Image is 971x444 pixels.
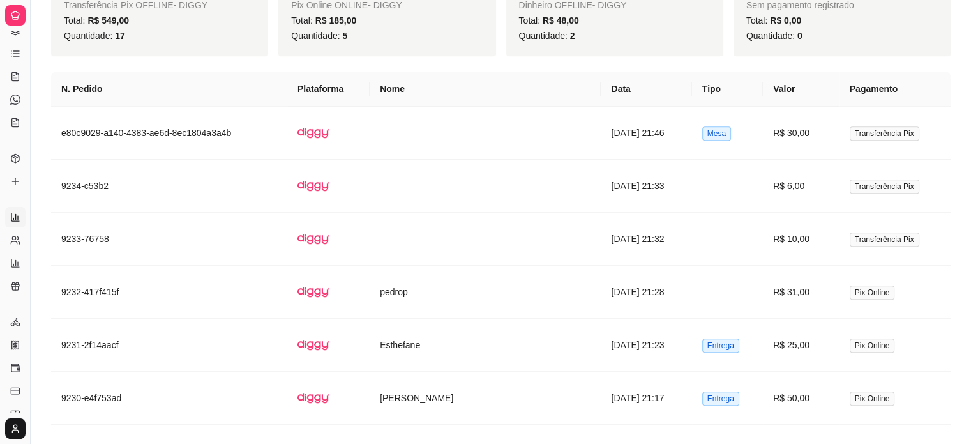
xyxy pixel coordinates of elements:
[115,31,125,41] span: 17
[543,15,579,26] span: R$ 48,00
[746,15,801,26] span: Total:
[702,126,731,141] span: Mesa
[287,72,370,107] th: Plataforma
[601,107,691,160] td: [DATE] 21:46
[770,15,801,26] span: R$ 0,00
[702,339,739,353] span: Entrega
[746,31,802,41] span: Quantidade:
[297,329,329,361] img: diggy
[370,372,601,425] td: [PERSON_NAME]
[850,339,895,353] span: Pix Online
[370,266,601,319] td: pedrop
[297,170,329,202] img: diggy
[763,213,839,266] td: R$ 10,00
[370,319,601,372] td: Esthefane
[291,15,356,26] span: Total:
[601,72,691,107] th: Data
[763,319,839,372] td: R$ 25,00
[297,276,329,308] img: diggy
[291,31,347,41] span: Quantidade:
[297,117,329,149] img: diggy
[601,266,691,319] td: [DATE] 21:28
[850,233,919,247] span: Transferência Pix
[51,72,287,107] th: N. Pedido
[64,15,129,26] span: Total:
[601,319,691,372] td: [DATE] 21:23
[601,160,691,213] td: [DATE] 21:33
[601,372,691,425] td: [DATE] 21:17
[763,107,839,160] td: R$ 30,00
[519,15,579,26] span: Total:
[763,266,839,319] td: R$ 31,00
[570,31,575,41] span: 2
[51,107,287,160] td: e80c9029-a140-4383-ae6d-8ec1804a3a4b
[601,213,691,266] td: [DATE] 21:32
[702,392,739,406] span: Entrega
[342,31,347,41] span: 5
[297,223,329,255] img: diggy
[51,266,287,319] td: 9232-417f415f
[297,382,329,414] img: diggy
[763,72,839,107] th: Valor
[51,160,287,213] td: 9234-c53b2
[850,180,919,194] span: Transferência Pix
[519,31,575,41] span: Quantidade:
[51,319,287,372] td: 9231-2f14aacf
[87,15,129,26] span: R$ 549,00
[315,15,357,26] span: R$ 185,00
[763,160,839,213] td: R$ 6,00
[692,72,763,107] th: Tipo
[797,31,802,41] span: 0
[850,392,895,406] span: Pix Online
[850,126,919,141] span: Transferência Pix
[64,31,125,41] span: Quantidade:
[51,213,287,266] td: 9233-76758
[839,72,951,107] th: Pagamento
[51,372,287,425] td: 9230-e4f753ad
[763,372,839,425] td: R$ 50,00
[370,72,601,107] th: Nome
[850,286,895,300] span: Pix Online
